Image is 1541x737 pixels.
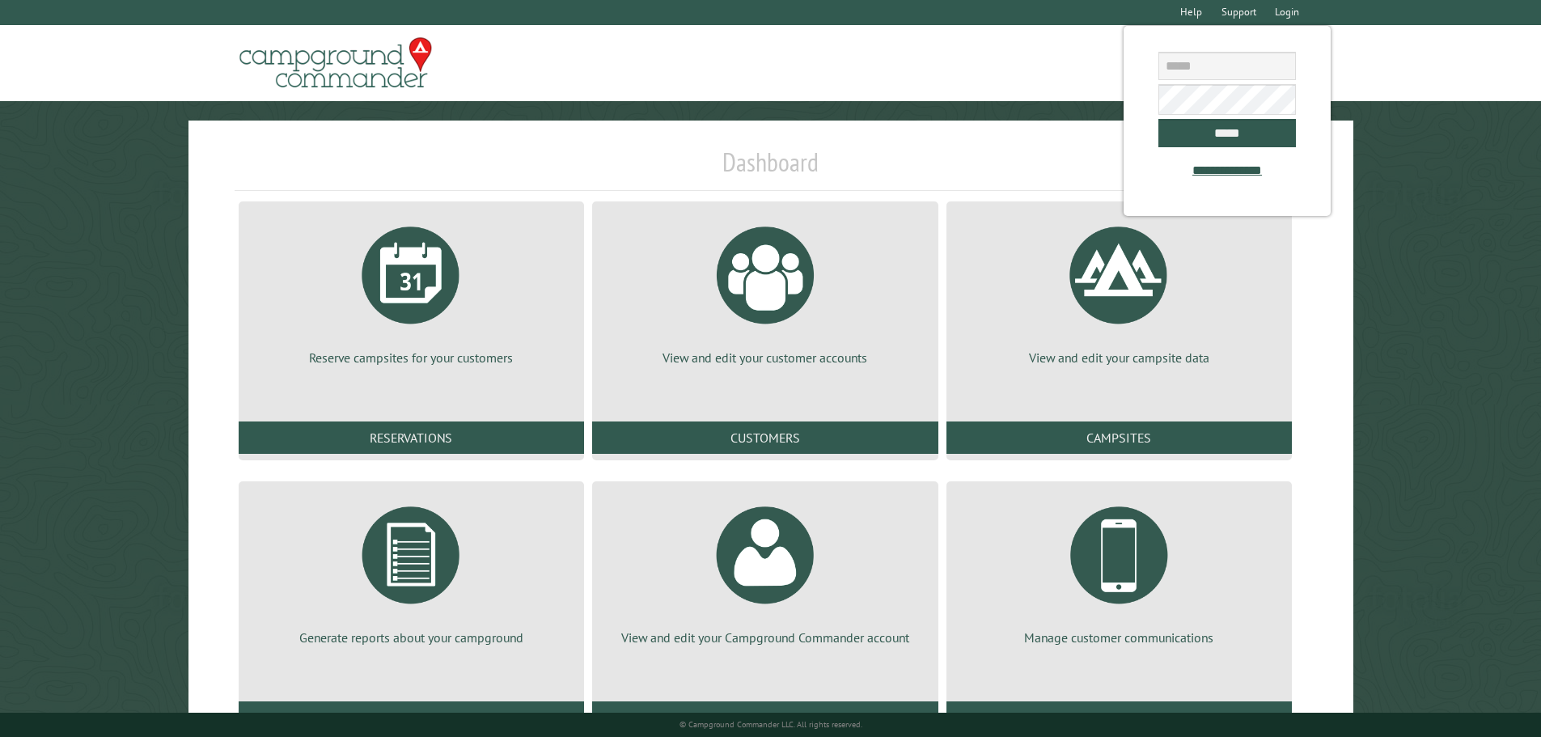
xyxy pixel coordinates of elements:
[258,214,565,366] a: Reserve campsites for your customers
[966,214,1272,366] a: View and edit your campsite data
[239,701,584,734] a: Reports
[258,629,565,646] p: Generate reports about your campground
[966,349,1272,366] p: View and edit your campsite data
[966,629,1272,646] p: Manage customer communications
[258,349,565,366] p: Reserve campsites for your customers
[612,349,918,366] p: View and edit your customer accounts
[966,494,1272,646] a: Manage customer communications
[946,421,1292,454] a: Campsites
[679,719,862,730] small: © Campground Commander LLC. All rights reserved.
[235,32,437,95] img: Campground Commander
[592,421,938,454] a: Customers
[612,214,918,366] a: View and edit your customer accounts
[612,494,918,646] a: View and edit your Campground Commander account
[946,701,1292,734] a: Communications
[612,629,918,646] p: View and edit your Campground Commander account
[592,701,938,734] a: Account
[235,146,1307,191] h1: Dashboard
[239,421,584,454] a: Reservations
[258,494,565,646] a: Generate reports about your campground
